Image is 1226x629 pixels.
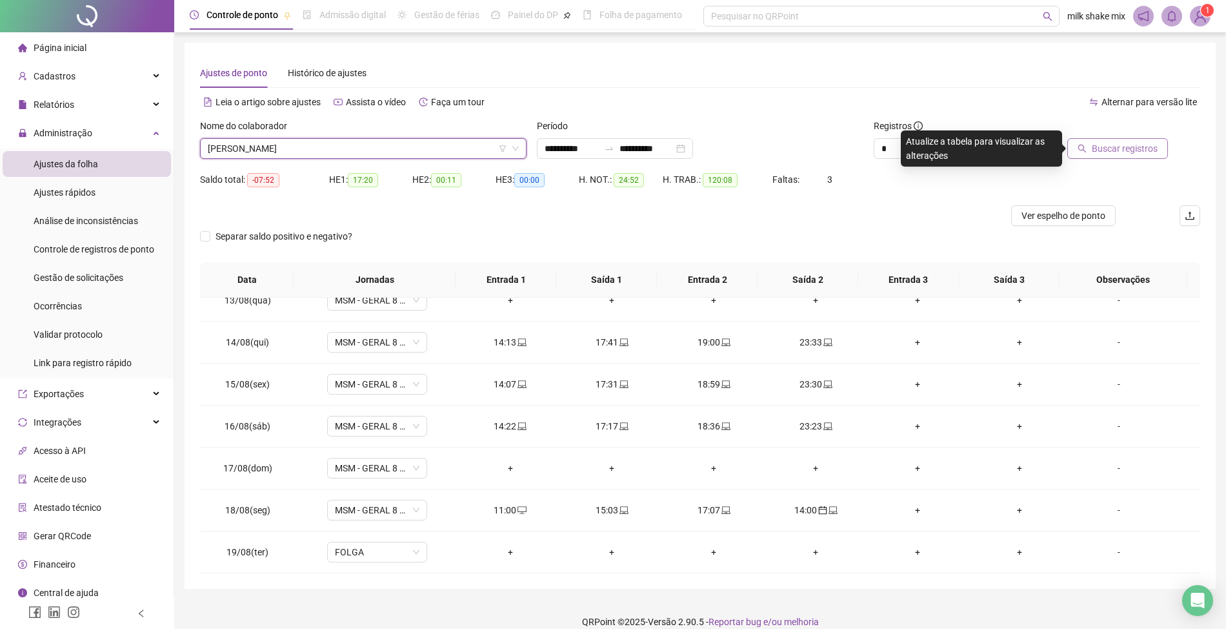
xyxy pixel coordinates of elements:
[673,335,754,349] div: 19:00
[335,333,419,352] span: MSM - GERAL 8 HORAS
[516,422,527,431] span: laptop
[34,531,91,541] span: Gerar QRCode
[203,98,212,107] span: file-text
[329,172,412,187] div: HE 1:
[1205,6,1210,15] span: 1
[226,547,268,557] span: 19/08(ter)
[319,10,386,20] span: Admissão digital
[247,173,279,187] span: -07:52
[1191,6,1210,26] img: 12208
[137,609,146,618] span: left
[979,419,1060,433] div: +
[431,173,461,187] span: 00:11
[618,422,628,431] span: laptop
[294,262,456,298] th: Jornadas
[225,295,271,305] span: 13/08(qua)
[822,380,832,389] span: laptop
[673,419,754,433] div: 18:36
[34,389,84,399] span: Exportações
[979,545,1060,559] div: +
[571,377,652,391] div: 17:31
[456,262,556,298] th: Entrada 1
[18,588,27,597] span: info-circle
[720,506,730,515] span: laptop
[775,419,856,433] div: 23:23
[1101,97,1197,107] span: Alternar para versão lite
[223,463,272,473] span: 17/08(dom)
[979,503,1060,517] div: +
[673,377,754,391] div: 18:59
[496,172,579,187] div: HE 3:
[225,505,270,515] span: 18/08(seg)
[758,262,858,298] th: Saída 2
[288,68,367,78] span: Histórico de ajustes
[877,377,958,391] div: +
[335,417,419,436] span: MSM - GERAL 8 HORAS
[571,419,652,433] div: 17:17
[470,419,551,433] div: 14:22
[34,244,154,254] span: Controle de registros de ponto
[335,500,419,520] span: MSM - GERAL 8 HORAS
[1185,211,1195,221] span: upload
[34,358,132,368] span: Link para registro rápido
[1081,293,1157,307] div: -
[18,560,27,569] span: dollar
[571,503,652,517] div: 15:03
[1201,4,1214,17] sup: Atualize o seu contato no menu Meus Dados
[303,10,312,19] span: file-done
[720,380,730,389] span: laptop
[470,503,551,517] div: 11:00
[618,506,628,515] span: laptop
[34,216,138,226] span: Análise de inconsistências
[1011,205,1116,226] button: Ver espelho de ponto
[599,10,682,20] span: Folha de pagamento
[877,503,958,517] div: +
[703,173,738,187] span: 120:08
[512,145,519,152] span: down
[18,475,27,484] span: audit
[563,12,571,19] span: pushpin
[618,380,628,389] span: laptop
[216,97,321,107] span: Leia o artigo sobre ajustes
[1081,335,1157,349] div: -
[18,129,27,138] span: lock
[720,422,730,431] span: laptop
[34,43,86,53] span: Página inicial
[499,145,507,152] span: filter
[200,172,329,187] div: Saldo total:
[34,71,75,81] span: Cadastros
[673,545,754,559] div: +
[335,459,419,478] span: MSM - GERAL 8 HORAS
[571,335,652,349] div: 17:41
[1067,9,1125,23] span: milk shake mix
[979,335,1060,349] div: +
[335,542,419,562] span: FOLGA
[516,506,527,515] span: desktop
[1081,503,1157,517] div: -
[18,100,27,109] span: file
[1070,273,1177,287] span: Observações
[208,139,519,158] span: ACLEO SANTANA BARROS
[1081,419,1157,433] div: -
[28,606,41,619] span: facebook
[470,545,551,559] div: +
[18,503,27,512] span: solution
[858,262,959,298] th: Entrada 3
[1021,209,1105,223] span: Ver espelho de ponto
[1092,141,1158,156] span: Buscar registros
[18,43,27,52] span: home
[979,293,1060,307] div: +
[190,10,199,19] span: clock-circle
[827,506,838,515] span: laptop
[708,617,819,627] span: Reportar bug e/ou melhoria
[775,377,856,391] div: 23:30
[334,98,343,107] span: youtube
[516,380,527,389] span: laptop
[18,531,27,541] span: qrcode
[979,377,1060,391] div: +
[673,461,754,475] div: +
[419,98,428,107] span: history
[34,159,98,169] span: Ajustes da folha
[1060,262,1187,298] th: Observações
[959,262,1060,298] th: Saída 3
